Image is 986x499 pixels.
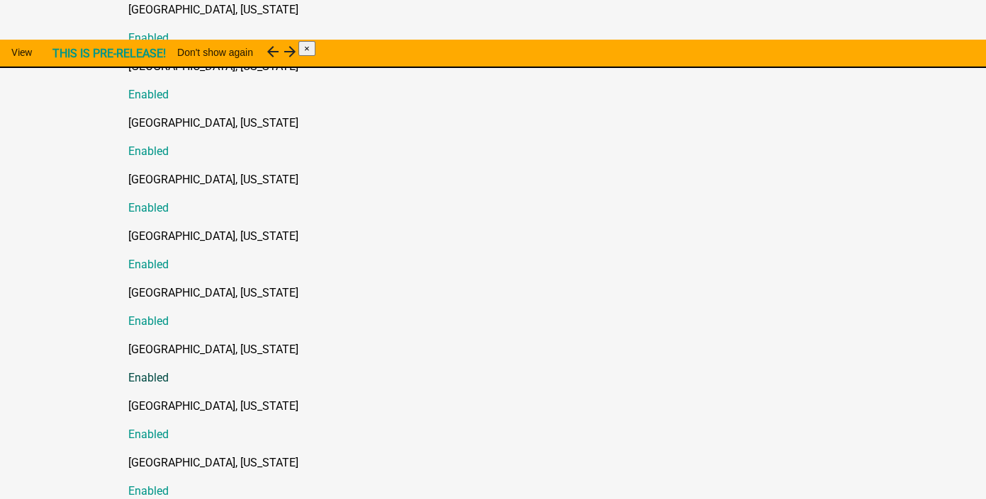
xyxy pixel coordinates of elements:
[128,228,887,273] a: [GEOGRAPHIC_DATA], [US_STATE]Enabled
[128,398,887,415] p: [GEOGRAPHIC_DATA], [US_STATE]
[128,285,887,330] a: [GEOGRAPHIC_DATA], [US_STATE]Enabled
[128,1,887,18] p: [GEOGRAPHIC_DATA], [US_STATE]
[128,369,887,386] p: Enabled
[128,30,887,47] p: Enabled
[128,1,887,47] a: [GEOGRAPHIC_DATA], [US_STATE]Enabled
[128,341,887,386] a: [GEOGRAPHIC_DATA], [US_STATE]Enabled
[128,398,887,443] a: [GEOGRAPHIC_DATA], [US_STATE]Enabled
[128,228,887,245] p: [GEOGRAPHIC_DATA], [US_STATE]
[128,313,887,330] p: Enabled
[128,58,887,103] a: [GEOGRAPHIC_DATA], [US_STATE]Enabled
[128,171,887,217] a: [GEOGRAPHIC_DATA], [US_STATE]Enabled
[304,43,310,54] span: ×
[281,43,298,60] i: arrow_forward
[298,41,315,56] button: Close
[128,115,887,160] a: [GEOGRAPHIC_DATA], [US_STATE]Enabled
[52,47,166,60] strong: THIS IS PRE-RELEASE!
[166,40,264,65] button: Don't show again
[128,285,887,302] p: [GEOGRAPHIC_DATA], [US_STATE]
[128,171,887,188] p: [GEOGRAPHIC_DATA], [US_STATE]
[128,256,887,273] p: Enabled
[128,426,887,443] p: Enabled
[128,115,887,132] p: [GEOGRAPHIC_DATA], [US_STATE]
[128,341,887,358] p: [GEOGRAPHIC_DATA], [US_STATE]
[128,86,887,103] p: Enabled
[264,43,281,60] i: arrow_back
[128,454,887,471] p: [GEOGRAPHIC_DATA], [US_STATE]
[128,143,887,160] p: Enabled
[128,200,887,217] p: Enabled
